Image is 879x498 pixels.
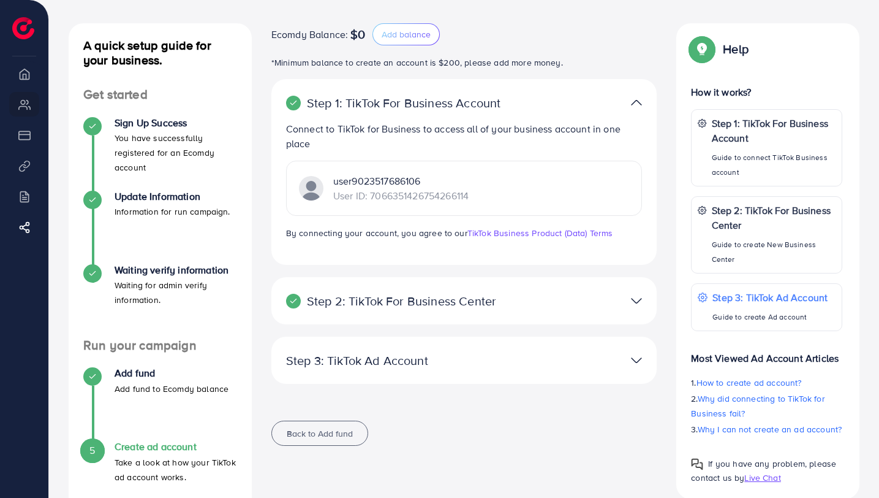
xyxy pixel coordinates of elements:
h4: Create ad account [115,441,237,453]
img: Popup guide [691,38,713,60]
p: Most Viewed Ad Account Articles [691,341,842,366]
img: TikTok partner [631,94,642,112]
h4: A quick setup guide for your business. [69,38,252,67]
span: Live Chat [744,472,780,484]
p: You have successfully registered for an Ecomdy account [115,131,237,175]
img: TikTok partner [631,292,642,310]
p: Information for run campaign. [115,204,230,219]
h4: Add fund [115,367,228,379]
li: Sign Up Success [69,117,252,191]
p: How it works? [691,85,842,99]
li: Update Information [69,191,252,264]
p: Step 3: TikTok Ad Account [712,290,828,305]
span: $0 [350,27,365,42]
h4: Sign Up Success [115,117,237,129]
p: 1. [691,375,842,390]
p: By connecting your account, you agree to our [286,226,643,240]
p: user9023517686106 [333,174,469,188]
span: 5 [89,443,95,458]
span: Why did connecting to TikTok for Business fail? [691,393,824,419]
img: logo [12,17,34,39]
p: Take a look at how your TikTok ad account works. [115,455,237,485]
img: TikTok partner [631,351,642,369]
img: Popup guide [691,458,703,470]
h4: Get started [69,87,252,102]
p: Guide to create Ad account [712,310,828,324]
span: If you have any problem, please contact us by [691,458,836,484]
span: Add balance [382,28,431,40]
img: TikTok partner [299,176,323,201]
p: Step 2: TikTok For Business Center [712,203,836,232]
p: 2. [691,391,842,421]
span: *Minimum balance to create an account is $200, please add more money. [271,56,563,69]
p: Help [723,42,749,56]
p: Connect to TikTok for Business to access all of your business account in one place [286,121,643,151]
p: Step 2: TikTok For Business Center [286,294,517,308]
p: Guide to create New Business Center [712,237,836,267]
p: Step 1: TikTok For Business Account [286,96,517,110]
li: Add fund [69,367,252,441]
span: How to create ad account? [696,377,802,389]
button: Add balance [372,23,440,45]
p: 3. [691,422,842,437]
p: Step 3: TikTok Ad Account [286,353,517,368]
li: Waiting verify information [69,264,252,338]
h4: Run your campaign [69,338,252,353]
h4: Update Information [115,191,230,202]
iframe: Chat [827,443,870,489]
p: Step 1: TikTok For Business Account [712,116,836,145]
span: Ecomdy Balance: [271,27,348,42]
p: Guide to connect TikTok Business account [712,150,836,180]
p: User ID: 7066351426754266114 [333,188,469,203]
span: Back to Add fund [287,427,353,440]
p: Add fund to Ecomdy balance [115,381,228,396]
p: Waiting for admin verify information. [115,278,237,307]
span: Why I can not create an ad account? [698,423,842,435]
button: Back to Add fund [271,421,368,446]
a: TikTok Business Product (Data) Terms [467,227,613,239]
h4: Waiting verify information [115,264,237,276]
